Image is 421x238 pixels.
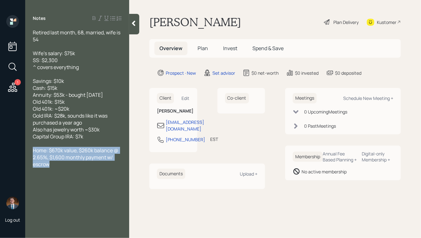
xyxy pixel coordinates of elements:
[223,45,237,52] span: Invest
[33,147,119,168] span: Home: $670k value, $260k balance @ 2.65%, $1,600 monthly payment w/ escrow
[157,93,174,103] h6: Client
[166,70,196,76] div: Prospect · New
[302,168,347,175] div: No active membership
[335,70,361,76] div: $0 deposited
[343,95,393,101] div: Schedule New Meeting +
[149,15,241,29] h1: [PERSON_NAME]
[33,50,75,57] span: Wife's salary: $75k
[252,45,284,52] span: Spend & Save
[6,197,19,209] img: hunter_neumayer.jpg
[33,57,58,64] span: SS: $2,300
[304,108,347,115] div: 0 Upcoming Meeting s
[362,151,393,163] div: Digital-only Membership +
[33,112,108,126] span: Gold IRA: $28k, sounds like it was purchased a year ago
[33,133,83,140] span: Capital Group IRA: $7k
[240,171,257,177] div: Upload +
[210,136,218,142] div: EST
[33,98,65,105] span: Old 401k: $15k
[33,64,79,71] span: ^ covers everything
[198,45,208,52] span: Plan
[377,19,396,26] div: Kustomer
[323,151,357,163] div: Annual Fee Based Planning +
[33,91,103,98] span: Annuity: $53k - bought [DATE]
[251,70,279,76] div: $0 net-worth
[33,78,64,84] span: Savings: $10k
[304,123,336,129] div: 0 Past Meeting s
[333,19,359,26] div: Plan Delivery
[33,105,69,112] span: Old 401k: ~$20k
[5,217,20,223] div: Log out
[33,29,121,43] span: Retired last month, 68, married, wife is 54
[159,45,182,52] span: Overview
[295,70,319,76] div: $0 invested
[166,136,205,143] div: [PHONE_NUMBER]
[182,95,190,101] div: Edit
[33,126,100,133] span: Also has jewelry worth ~$30k
[293,152,323,162] h6: Membership
[33,84,57,91] span: Cash: $15k
[166,119,204,132] div: [EMAIL_ADDRESS][DOMAIN_NAME]
[293,93,317,103] h6: Meetings
[33,15,46,21] label: Notes
[157,108,190,114] h6: [PERSON_NAME]
[212,70,235,76] div: Set advisor
[14,79,21,85] div: 1
[225,93,249,103] h6: Co-client
[157,169,185,179] h6: Documents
